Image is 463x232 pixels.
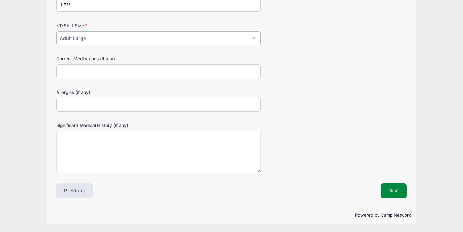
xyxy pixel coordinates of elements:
[56,122,173,129] label: Significant Medical History (if any)
[381,183,407,198] button: Next
[52,212,411,219] p: Powered by Camp Network
[56,22,173,29] label: T-Shirt Size
[56,56,173,62] label: Current Medications (if any)
[56,183,93,198] button: Previous
[56,89,173,96] label: Allergies (if any)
